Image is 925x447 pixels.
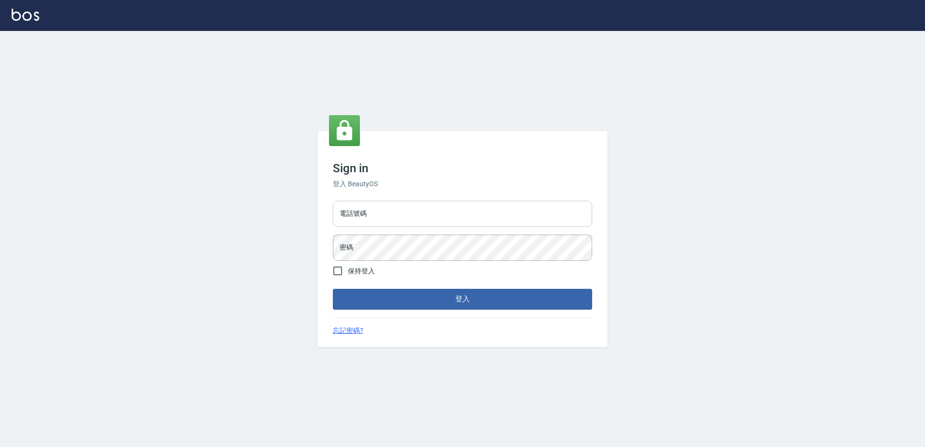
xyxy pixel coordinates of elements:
button: 登入 [333,289,592,309]
img: Logo [12,9,39,21]
h3: Sign in [333,162,592,175]
h6: 登入 BeautyOS [333,179,592,189]
a: 忘記密碼? [333,326,363,336]
span: 保持登入 [348,266,375,276]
